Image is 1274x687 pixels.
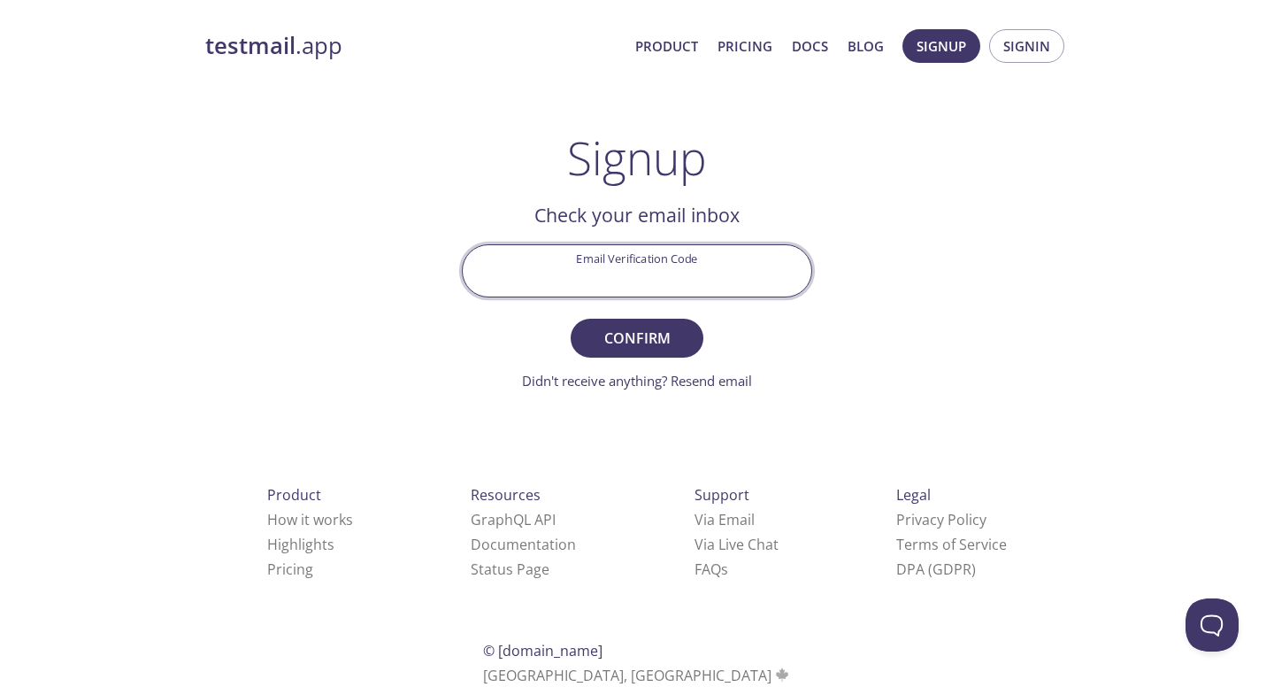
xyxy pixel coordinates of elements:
span: Signin [1003,35,1050,58]
a: testmail.app [205,31,621,61]
a: Via Live Chat [695,535,779,554]
a: Product [635,35,698,58]
span: Resources [471,485,541,505]
button: Confirm [571,319,703,358]
a: GraphQL API [471,510,556,529]
a: Terms of Service [896,535,1007,554]
button: Signin [989,29,1064,63]
button: Signup [902,29,980,63]
a: Highlights [267,535,334,554]
span: Legal [896,485,931,505]
a: How it works [267,510,353,529]
a: Pricing [267,560,313,579]
span: [GEOGRAPHIC_DATA], [GEOGRAPHIC_DATA] [483,666,792,685]
a: Via Email [695,510,755,529]
a: Didn't receive anything? Resend email [522,372,752,390]
a: Documentation [471,535,576,554]
a: Blog [848,35,884,58]
span: Product [267,485,321,505]
a: Status Page [471,560,549,579]
a: Privacy Policy [896,510,986,529]
a: DPA (GDPR) [896,560,976,579]
h2: Check your email inbox [462,200,812,230]
iframe: Help Scout Beacon - Open [1186,598,1239,652]
a: Docs [792,35,828,58]
a: Pricing [718,35,772,58]
strong: testmail [205,30,295,61]
span: © [DOMAIN_NAME] [483,641,602,660]
a: FAQ [695,560,728,579]
h1: Signup [567,131,707,184]
span: Signup [917,35,966,58]
span: Support [695,485,749,505]
span: s [721,560,728,579]
span: Confirm [590,326,684,351]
